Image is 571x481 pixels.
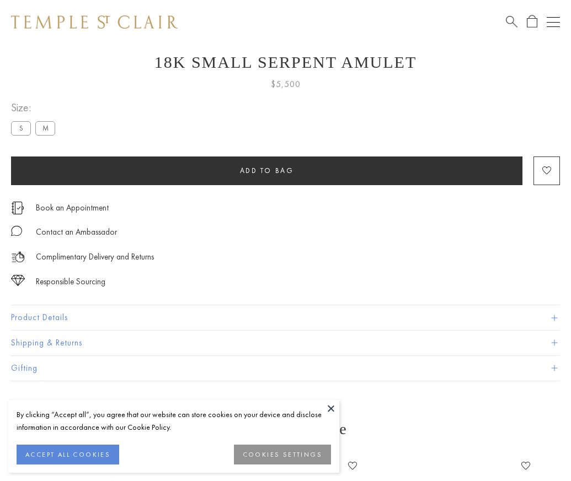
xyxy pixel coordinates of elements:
[11,275,25,286] img: icon_sourcing.svg
[17,445,119,464] button: ACCEPT ALL COOKIES
[11,15,178,29] img: Temple St. Clair
[527,15,537,29] a: Open Shopping Bag
[36,225,117,239] div: Contact an Ambassador
[36,202,109,214] a: Book an Appointment
[35,121,55,135] label: M
[234,445,331,464] button: COOKIES SETTINGS
[506,15,517,29] a: Search
[11,156,522,185] button: Add to bag
[36,275,105,289] div: Responsible Sourcing
[240,166,294,175] span: Add to bag
[11,225,22,236] img: MessageIcon-01_2.svg
[36,250,154,264] p: Complimentary Delivery and Returns
[11,356,560,381] button: Gifting
[271,77,301,91] span: $5,500
[11,121,31,135] label: S
[11,305,560,330] button: Product Details
[11,53,560,72] h1: 18K Small Serpent Amulet
[17,408,331,434] div: By clicking “Accept all”, you agree that our website can store cookies on your device and disclos...
[547,15,560,29] button: Open navigation
[11,99,60,117] span: Size:
[11,250,25,264] img: icon_delivery.svg
[11,331,560,355] button: Shipping & Returns
[11,202,24,214] img: icon_appointment.svg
